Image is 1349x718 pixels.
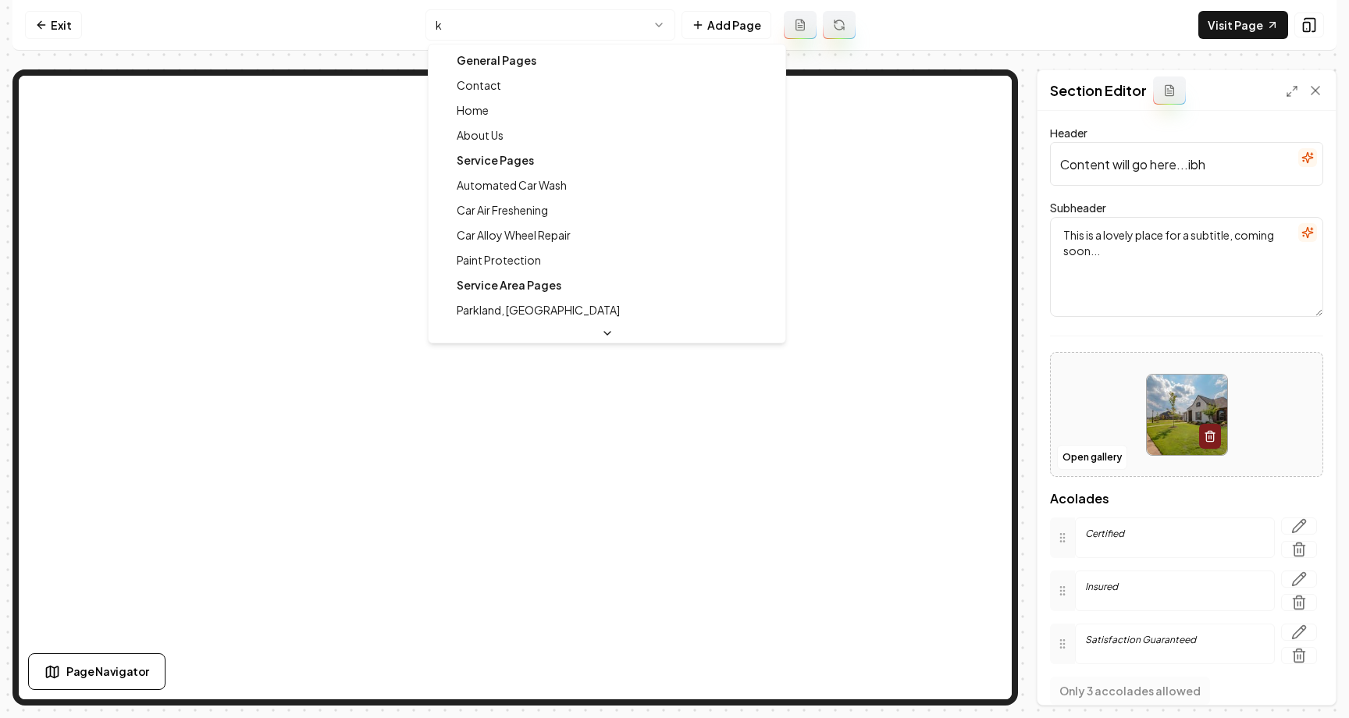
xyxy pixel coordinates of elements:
span: Contact [457,77,501,93]
span: About Us [457,127,504,143]
div: General Pages [432,48,782,73]
div: Service Area Pages [432,272,782,297]
span: Parkland, [GEOGRAPHIC_DATA] [457,302,620,318]
span: Automated Car Wash [457,177,567,193]
span: Car Alloy Wheel Repair [457,227,571,243]
span: Home [457,102,489,118]
span: Paint Protection [457,252,541,268]
div: Service Pages [432,148,782,172]
span: Car Air Freshening [457,202,548,218]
